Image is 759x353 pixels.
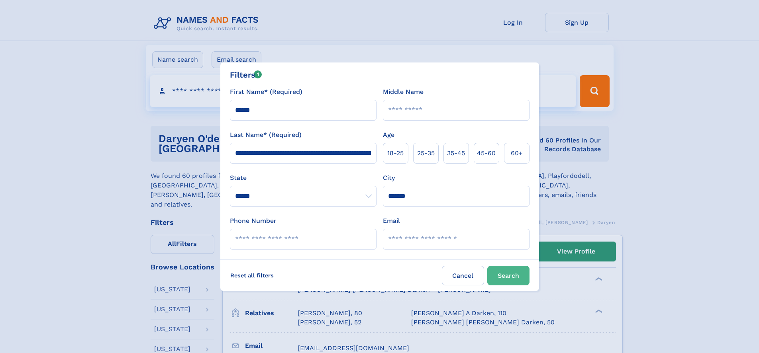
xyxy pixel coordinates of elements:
label: Cancel [442,266,484,285]
span: 45‑60 [477,148,496,158]
label: City [383,173,395,183]
label: Email [383,216,400,226]
div: Filters [230,69,262,81]
span: 60+ [511,148,523,158]
label: Middle Name [383,87,424,97]
button: Search [487,266,530,285]
label: First Name* (Required) [230,87,302,97]
label: State [230,173,377,183]
label: Last Name* (Required) [230,130,302,140]
label: Age [383,130,394,140]
span: 18‑25 [387,148,404,158]
span: 25‑35 [417,148,435,158]
label: Reset all filters [225,266,279,285]
label: Phone Number [230,216,277,226]
span: 35‑45 [447,148,465,158]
